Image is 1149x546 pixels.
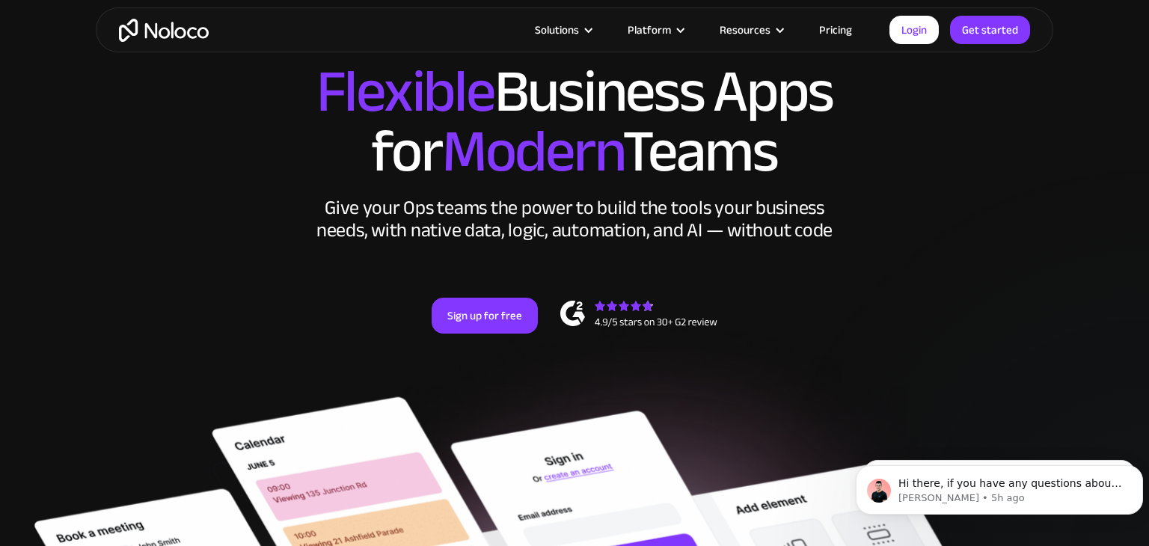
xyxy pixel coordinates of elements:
span: Flexible [316,36,494,147]
a: Pricing [800,20,871,40]
a: Sign up for free [432,298,538,334]
a: Login [889,16,939,44]
div: Resources [701,20,800,40]
div: Platform [628,20,671,40]
a: Get started [950,16,1030,44]
div: Give your Ops teams the power to build the tools your business needs, with native data, logic, au... [313,197,836,242]
div: Solutions [516,20,609,40]
h2: Business Apps for Teams [111,62,1038,182]
div: Platform [609,20,701,40]
a: home [119,19,209,42]
span: Modern [442,96,622,207]
div: Solutions [535,20,579,40]
div: Resources [720,20,770,40]
iframe: Intercom notifications message [850,434,1149,539]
